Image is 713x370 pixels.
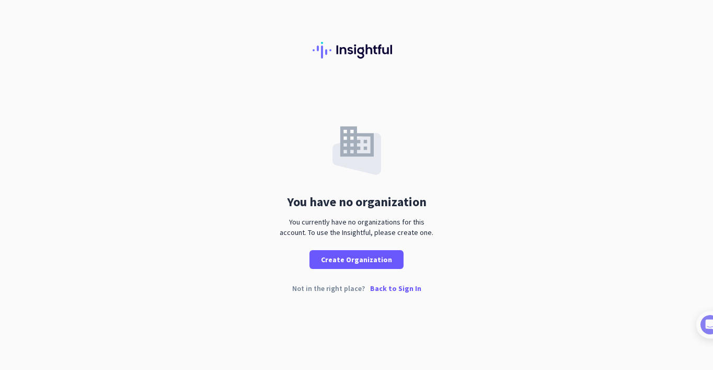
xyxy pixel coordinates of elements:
div: You currently have no organizations for this account. To use the Insightful, please create one. [275,217,438,238]
img: Insightful [313,42,400,59]
div: You have no organization [287,196,427,208]
span: Create Organization [321,254,392,265]
p: Back to Sign In [370,285,421,292]
button: Create Organization [309,250,404,269]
